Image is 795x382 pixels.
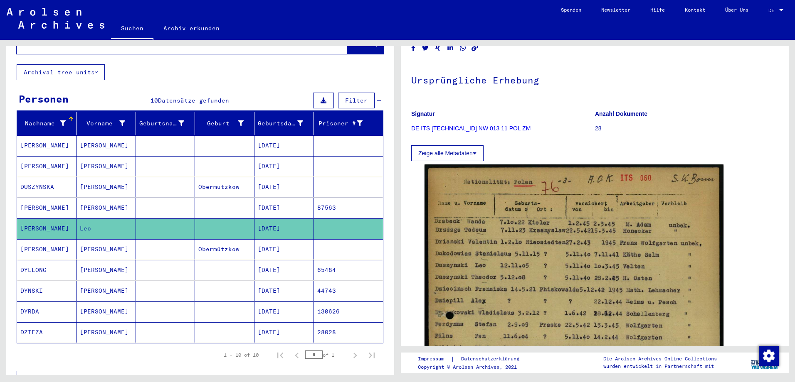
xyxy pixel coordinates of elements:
[77,301,136,322] mat-cell: [PERSON_NAME]
[195,177,254,197] mat-cell: Obermützkow
[195,112,254,135] mat-header-cell: Geburt‏
[411,110,435,117] b: Signatur
[17,281,77,301] mat-cell: DYNSKI
[258,119,303,128] div: Geburtsdatum
[317,117,373,130] div: Prisoner #
[314,281,383,301] mat-cell: 44743
[195,239,254,260] mat-cell: Obermützkow
[363,347,380,363] button: Last page
[80,119,125,128] div: Vorname
[272,347,289,363] button: First page
[198,119,244,128] div: Geburt‏
[314,322,383,343] mat-cell: 28028
[305,351,347,359] div: of 1
[17,177,77,197] mat-cell: DUSZYNSKA
[77,322,136,343] mat-cell: [PERSON_NAME]
[409,43,418,53] button: Share on Facebook
[19,91,69,106] div: Personen
[314,301,383,322] mat-cell: 130626
[254,218,314,239] mat-cell: [DATE]
[254,322,314,343] mat-cell: [DATE]
[80,117,136,130] div: Vorname
[254,301,314,322] mat-cell: [DATE]
[421,43,430,53] button: Share on Twitter
[749,352,780,373] img: yv_logo.png
[314,112,383,135] mat-header-cell: Prisoner #
[17,239,77,260] mat-cell: [PERSON_NAME]
[446,43,455,53] button: Share on LinkedIn
[595,124,778,133] p: 28
[224,351,259,359] div: 1 – 10 of 10
[20,117,76,130] div: Nachname
[17,156,77,176] mat-cell: [PERSON_NAME]
[418,355,451,363] a: Impressum
[17,198,77,218] mat-cell: [PERSON_NAME]
[151,97,158,104] span: 10
[139,117,195,130] div: Geburtsname
[17,218,77,239] mat-cell: [PERSON_NAME]
[759,346,779,366] img: Zustimmung ändern
[418,363,529,371] p: Copyright © Arolsen Archives, 2021
[314,198,383,218] mat-cell: 87563
[139,119,185,128] div: Geburtsname
[411,61,778,98] h1: Ursprüngliche Erhebung
[254,177,314,197] mat-cell: [DATE]
[77,177,136,197] mat-cell: [PERSON_NAME]
[454,355,529,363] a: Datenschutzerklärung
[17,112,77,135] mat-header-cell: Nachname
[20,119,66,128] div: Nachname
[254,281,314,301] mat-cell: [DATE]
[254,156,314,176] mat-cell: [DATE]
[434,43,442,53] button: Share on Xing
[158,97,229,104] span: Datensätze gefunden
[111,18,153,40] a: Suchen
[347,347,363,363] button: Next page
[418,355,529,363] div: |
[77,135,136,156] mat-cell: [PERSON_NAME]
[77,239,136,260] mat-cell: [PERSON_NAME]
[77,112,136,135] mat-header-cell: Vorname
[77,218,136,239] mat-cell: Leo
[471,43,479,53] button: Copy link
[595,110,647,117] b: Anzahl Dokumente
[17,322,77,343] mat-cell: DZIEZA
[17,260,77,280] mat-cell: DYLLONG
[77,260,136,280] mat-cell: [PERSON_NAME]
[258,117,314,130] div: Geburtsdatum
[153,18,230,38] a: Archiv erkunden
[17,64,105,80] button: Archival tree units
[338,93,375,108] button: Filter
[768,7,778,13] span: DE
[411,145,484,161] button: Zeige alle Metadaten
[17,301,77,322] mat-cell: DYRDA
[603,355,717,362] p: Die Arolsen Archives Online-Collections
[254,135,314,156] mat-cell: [DATE]
[289,347,305,363] button: Previous page
[17,135,77,156] mat-cell: [PERSON_NAME]
[317,119,363,128] div: Prisoner #
[77,156,136,176] mat-cell: [PERSON_NAME]
[77,198,136,218] mat-cell: [PERSON_NAME]
[254,260,314,280] mat-cell: [DATE]
[603,362,717,370] p: wurden entwickelt in Partnerschaft mit
[77,281,136,301] mat-cell: [PERSON_NAME]
[254,198,314,218] mat-cell: [DATE]
[314,260,383,280] mat-cell: 65484
[198,117,254,130] div: Geburt‏
[136,112,195,135] mat-header-cell: Geburtsname
[7,8,104,29] img: Arolsen_neg.svg
[254,239,314,260] mat-cell: [DATE]
[459,43,467,53] button: Share on WhatsApp
[411,125,531,132] a: DE ITS [TECHNICAL_ID] NW 013 11 POL ZM
[345,97,368,104] span: Filter
[254,112,314,135] mat-header-cell: Geburtsdatum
